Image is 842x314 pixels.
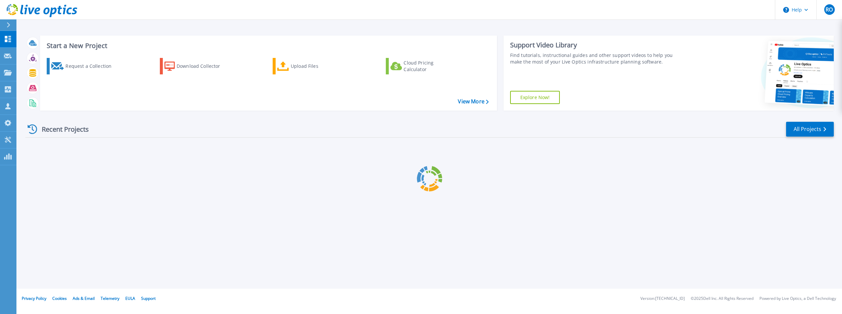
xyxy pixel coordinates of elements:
[759,297,836,301] li: Powered by Live Optics, a Dell Technology
[160,58,233,74] a: Download Collector
[691,297,754,301] li: © 2025 Dell Inc. All Rights Reserved
[386,58,459,74] a: Cloud Pricing Calculator
[826,7,833,12] span: RO
[510,91,560,104] a: Explore Now!
[177,60,229,73] div: Download Collector
[101,296,119,301] a: Telemetry
[291,60,343,73] div: Upload Files
[47,42,488,49] h3: Start a New Project
[458,98,488,105] a: View More
[786,122,834,137] a: All Projects
[125,296,135,301] a: EULA
[273,58,346,74] a: Upload Files
[510,52,681,65] div: Find tutorials, instructional guides and other support videos to help you make the most of your L...
[65,60,118,73] div: Request a Collection
[47,58,120,74] a: Request a Collection
[52,296,67,301] a: Cookies
[141,296,156,301] a: Support
[510,41,681,49] div: Support Video Library
[73,296,95,301] a: Ads & Email
[404,60,456,73] div: Cloud Pricing Calculator
[640,297,685,301] li: Version: [TECHNICAL_ID]
[22,296,46,301] a: Privacy Policy
[25,121,98,137] div: Recent Projects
